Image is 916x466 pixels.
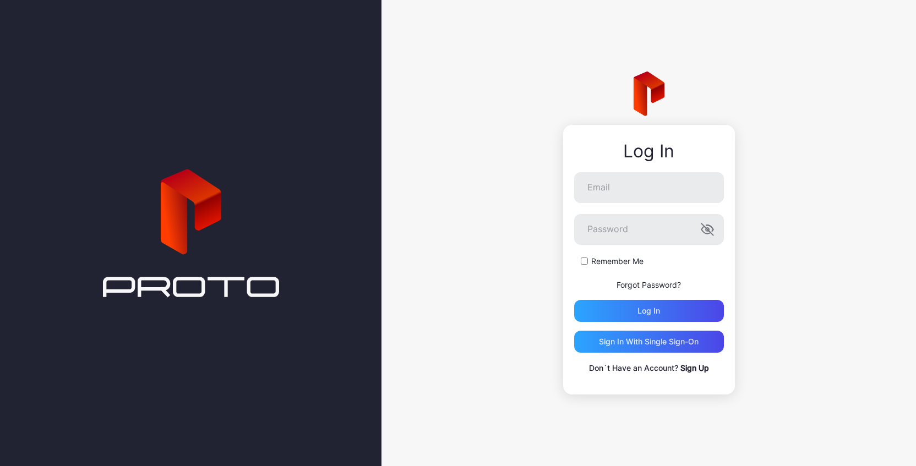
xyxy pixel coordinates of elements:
[574,214,724,245] input: Password
[574,172,724,203] input: Email
[574,141,724,161] div: Log In
[591,256,644,267] label: Remember Me
[637,306,660,315] div: Log in
[701,223,714,236] button: Password
[574,331,724,353] button: Sign in With Single Sign-On
[574,361,724,375] p: Don`t Have an Account?
[599,337,699,346] div: Sign in With Single Sign-On
[617,280,681,289] a: Forgot Password?
[680,363,709,372] a: Sign Up
[574,300,724,322] button: Log in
